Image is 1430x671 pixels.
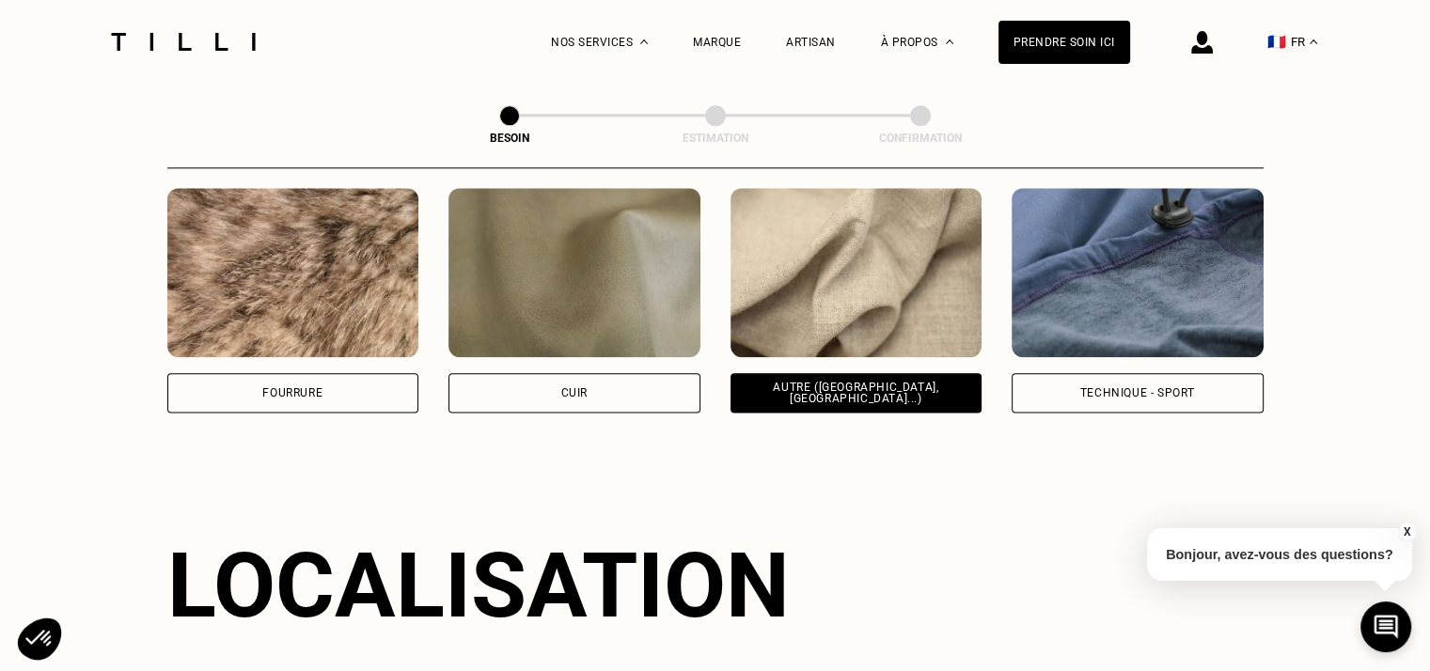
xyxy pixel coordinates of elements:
button: X [1397,522,1416,542]
div: Technique - Sport [1080,387,1195,398]
img: Menu déroulant [640,39,648,44]
div: Besoin [416,132,604,145]
p: Bonjour, avez-vous des questions? [1147,528,1412,581]
img: Tilli retouche vos vêtements en Technique - Sport [1012,188,1264,357]
img: Tilli retouche vos vêtements en Autre (coton, jersey...) [731,188,982,357]
div: Autre ([GEOGRAPHIC_DATA], [GEOGRAPHIC_DATA]...) [746,382,966,404]
div: Estimation [621,132,809,145]
img: menu déroulant [1310,39,1317,44]
div: Cuir [561,387,588,398]
img: icône connexion [1191,31,1213,54]
img: Logo du service de couturière Tilli [104,33,262,51]
div: Confirmation [826,132,1014,145]
div: Localisation [167,533,790,638]
img: Menu déroulant à propos [946,39,953,44]
span: 🇫🇷 [1267,33,1286,51]
img: Tilli retouche vos vêtements en Cuir [448,188,700,357]
a: Artisan [786,36,836,49]
a: Prendre soin ici [998,21,1130,64]
img: Tilli retouche vos vêtements en Fourrure [167,188,419,357]
div: Fourrure [262,387,322,398]
a: Marque [693,36,741,49]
